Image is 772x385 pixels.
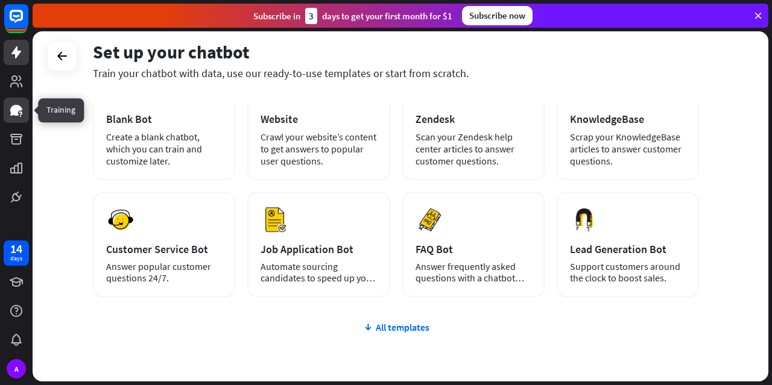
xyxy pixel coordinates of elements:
div: All templates [93,321,699,333]
div: Blank Bot [106,112,222,126]
div: Scan your Zendesk help center articles to answer customer questions. [416,131,531,167]
div: Scrap your KnowledgeBase articles to answer customer questions. [570,131,686,167]
div: Website [261,112,376,126]
div: Crawl your website’s content to get answers to popular user questions. [261,131,376,167]
div: Support customers around the clock to boost sales. [570,261,686,284]
div: A [7,359,26,378]
div: Set up your chatbot [93,40,699,63]
div: Customer Service Bot [106,242,222,256]
div: Lead Generation Bot [570,242,686,256]
div: Zendesk [416,112,531,126]
div: Answer popular customer questions 24/7. [106,261,222,284]
button: Open LiveChat chat widget [10,5,46,41]
div: FAQ Bot [416,242,531,256]
div: Job Application Bot [261,242,376,256]
div: KnowledgeBase [570,112,686,126]
div: Train your chatbot with data, use our ready-to-use templates or start from scratch. [93,66,699,80]
div: Answer frequently asked questions with a chatbot and save your time. [416,261,531,284]
div: 3 [305,8,317,24]
div: days [10,254,22,263]
a: 14 days [4,240,29,266]
div: Subscribe now [462,6,533,25]
div: Automate sourcing candidates to speed up your hiring process. [261,261,376,284]
div: Subscribe in days to get your first month for $1 [253,8,452,24]
div: 14 [10,243,22,254]
div: Create a blank chatbot, which you can train and customize later. [106,131,222,167]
